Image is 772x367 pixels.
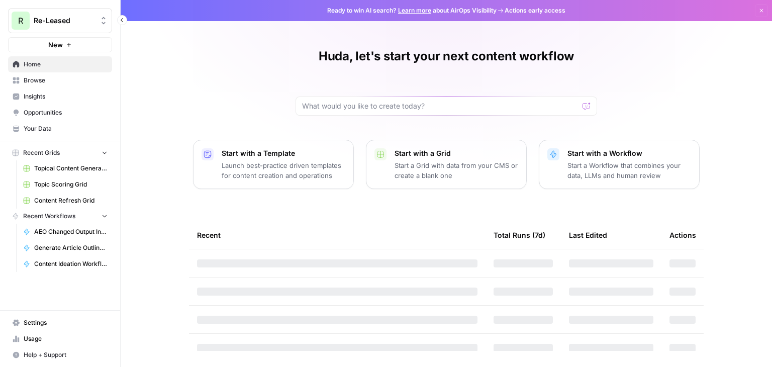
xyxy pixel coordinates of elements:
[327,6,497,15] span: Ready to win AI search? about AirOps Visibility
[8,347,112,363] button: Help + Support
[34,227,108,236] span: AEO Changed Output Instructions
[8,37,112,52] button: New
[19,224,112,240] a: AEO Changed Output Instructions
[395,160,518,180] p: Start a Grid with data from your CMS or create a blank one
[197,221,477,249] div: Recent
[8,56,112,72] a: Home
[8,209,112,224] button: Recent Workflows
[669,221,696,249] div: Actions
[34,259,108,268] span: Content Ideation Workflow
[8,145,112,160] button: Recent Grids
[569,221,607,249] div: Last Edited
[24,350,108,359] span: Help + Support
[222,148,345,158] p: Start with a Template
[24,124,108,133] span: Your Data
[23,148,60,157] span: Recent Grids
[34,196,108,205] span: Content Refresh Grid
[567,148,691,158] p: Start with a Workflow
[19,240,112,256] a: Generate Article Outline + Deep Research
[539,140,700,189] button: Start with a WorkflowStart a Workflow that combines your data, LLMs and human review
[8,72,112,88] a: Browse
[193,140,354,189] button: Start with a TemplateLaunch best-practice driven templates for content creation and operations
[19,176,112,193] a: Topic Scoring Grid
[48,40,63,50] span: New
[23,212,75,221] span: Recent Workflows
[319,48,574,64] h1: Huda, let's start your next content workflow
[24,76,108,85] span: Browse
[34,243,108,252] span: Generate Article Outline + Deep Research
[8,88,112,105] a: Insights
[34,180,108,189] span: Topic Scoring Grid
[8,105,112,121] a: Opportunities
[19,160,112,176] a: Topical Content Generation Grid
[34,164,108,173] span: Topical Content Generation Grid
[8,331,112,347] a: Usage
[366,140,527,189] button: Start with a GridStart a Grid with data from your CMS or create a blank one
[19,256,112,272] a: Content Ideation Workflow
[8,315,112,331] a: Settings
[24,108,108,117] span: Opportunities
[505,6,565,15] span: Actions early access
[24,318,108,327] span: Settings
[24,334,108,343] span: Usage
[494,221,545,249] div: Total Runs (7d)
[222,160,345,180] p: Launch best-practice driven templates for content creation and operations
[24,92,108,101] span: Insights
[24,60,108,69] span: Home
[8,8,112,33] button: Workspace: Re-Leased
[567,160,691,180] p: Start a Workflow that combines your data, LLMs and human review
[18,15,23,27] span: R
[395,148,518,158] p: Start with a Grid
[34,16,94,26] span: Re-Leased
[8,121,112,137] a: Your Data
[19,193,112,209] a: Content Refresh Grid
[398,7,431,14] a: Learn more
[302,101,578,111] input: What would you like to create today?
